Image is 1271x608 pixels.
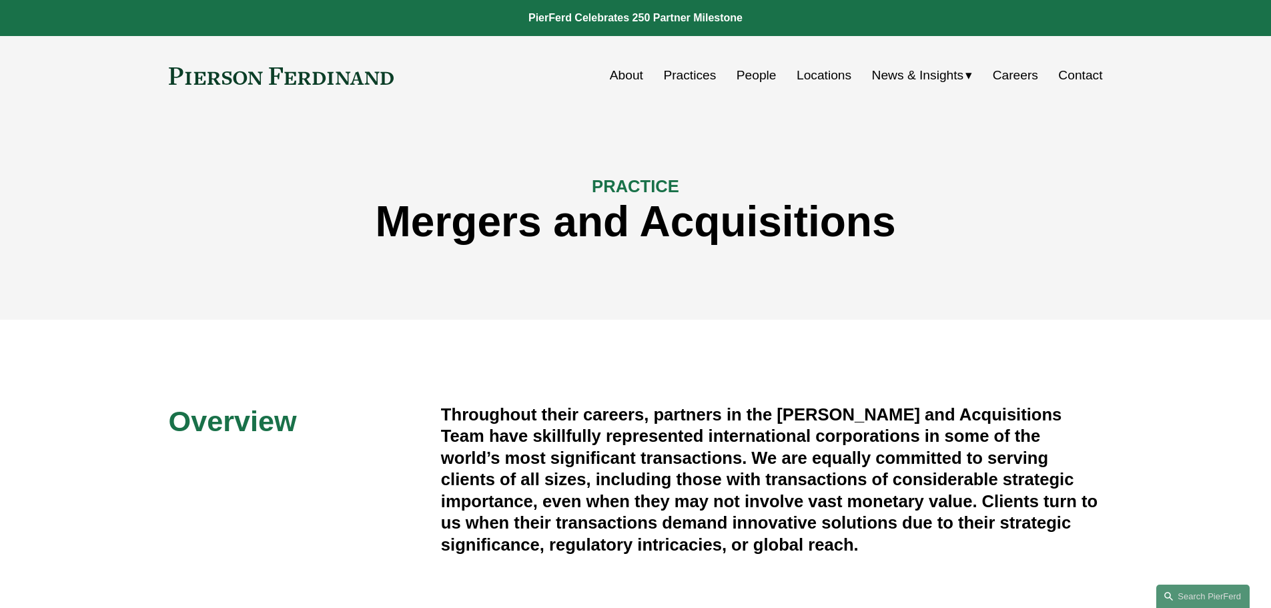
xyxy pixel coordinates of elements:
[737,63,777,88] a: People
[169,405,297,437] span: Overview
[872,64,964,87] span: News & Insights
[1156,585,1250,608] a: Search this site
[169,198,1103,246] h1: Mergers and Acquisitions
[1058,63,1102,88] a: Contact
[441,404,1103,555] h4: Throughout their careers, partners in the [PERSON_NAME] and Acquisitions Team have skillfully rep...
[592,177,679,196] span: PRACTICE
[610,63,643,88] a: About
[797,63,851,88] a: Locations
[872,63,973,88] a: folder dropdown
[663,63,716,88] a: Practices
[993,63,1038,88] a: Careers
